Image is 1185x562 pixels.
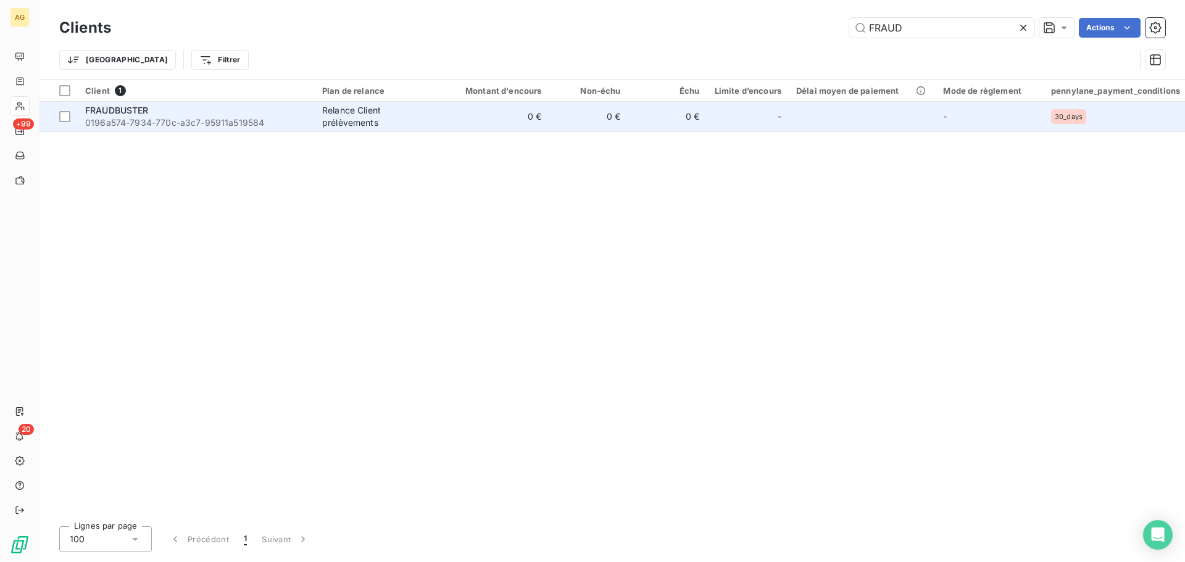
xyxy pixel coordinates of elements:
td: 0 € [628,102,707,131]
button: Filtrer [191,50,248,70]
span: 1 [244,533,247,545]
div: Non-échu [557,86,621,96]
span: 1 [115,85,126,96]
div: Plan de relance [322,86,436,96]
span: 100 [70,533,85,545]
div: Open Intercom Messenger [1143,520,1173,550]
h3: Clients [59,17,111,39]
button: [GEOGRAPHIC_DATA] [59,50,176,70]
button: 1 [236,526,254,552]
input: Rechercher [849,18,1034,38]
span: Client [85,86,110,96]
span: FRAUDBUSTER [85,105,149,115]
button: Précédent [162,526,236,552]
span: 20 [19,424,34,435]
span: +99 [13,118,34,130]
div: Mode de règlement [943,86,1036,96]
img: Logo LeanPay [10,535,30,555]
div: Limite d’encours [715,86,781,96]
div: Montant d'encours [451,86,542,96]
td: 0 € [443,102,549,131]
div: Échu [636,86,700,96]
button: Suivant [254,526,317,552]
button: Actions [1079,18,1141,38]
div: Délai moyen de paiement [796,86,928,96]
td: 0 € [549,102,628,131]
div: Relance Client prélèvements [322,104,436,129]
span: 30_days [1055,113,1083,120]
span: 0196a574-7934-770c-a3c7-95911a519584 [85,117,307,129]
div: AG [10,7,30,27]
span: - [778,110,781,123]
span: - [943,111,947,122]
